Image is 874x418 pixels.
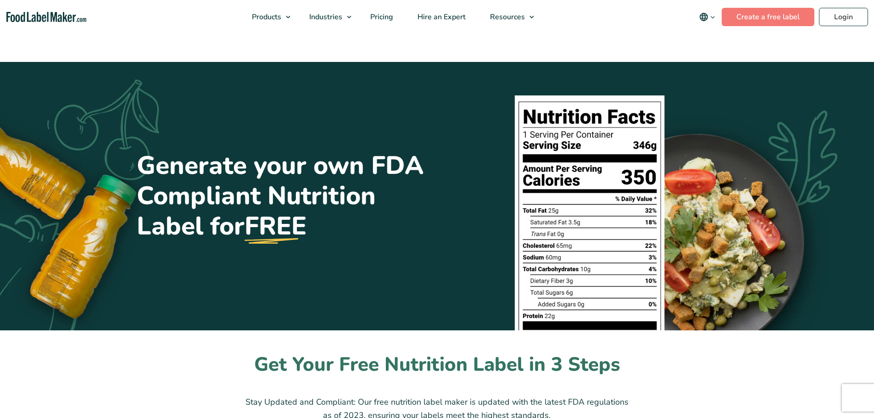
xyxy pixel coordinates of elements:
[137,150,430,241] h1: Generate your own FDA Compliant Nutrition Label for
[249,12,282,22] span: Products
[487,12,526,22] span: Resources
[722,8,814,26] a: Create a free label
[415,12,467,22] span: Hire an Expert
[367,12,394,22] span: Pricing
[245,211,306,241] u: FREE
[819,8,868,26] a: Login
[137,352,738,378] h2: Get Your Free Nutrition Label in 3 Steps
[508,89,674,330] img: A black and white graphic of a nutrition facts label.
[306,12,343,22] span: Industries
